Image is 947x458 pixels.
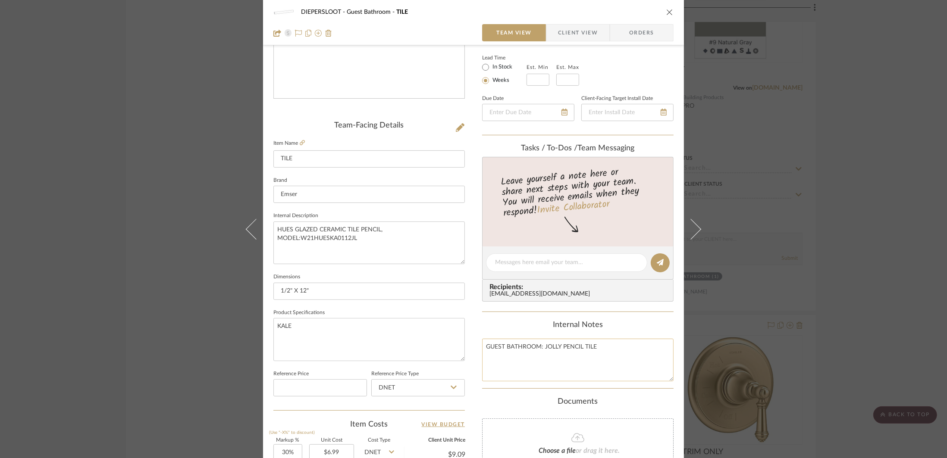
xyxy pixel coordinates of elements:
input: Enter the dimensions of this item [273,283,465,300]
span: DIEPERSLOOT [301,9,347,15]
input: Enter Brand [273,186,465,203]
label: In Stock [491,63,512,71]
mat-radio-group: Select item type [482,62,527,86]
label: Reference Price [273,372,309,376]
label: Unit Cost [309,438,354,442]
span: Recipients: [489,283,670,291]
div: Internal Notes [482,321,674,330]
label: Brand [273,178,287,183]
input: Enter Item Name [273,150,465,168]
label: Due Date [482,97,504,101]
img: Remove from project [325,30,332,37]
label: Client Unit Price [405,438,465,442]
span: Team View [496,24,532,41]
label: Est. Min [527,64,549,70]
div: Documents [482,397,674,407]
label: Est. Max [556,64,579,70]
div: [EMAIL_ADDRESS][DOMAIN_NAME] [489,291,670,298]
span: Guest Bathroom [347,9,396,15]
a: Invite Collaborator [536,197,610,218]
label: Dimensions [273,275,300,279]
span: or drag it here. [576,447,620,454]
div: Item Costs [273,419,465,430]
label: Client-Facing Target Install Date [581,97,653,101]
span: Tasks / To-Dos / [521,144,578,152]
span: Choose a file [539,447,576,454]
input: Enter Install Date [581,104,674,121]
label: Item Name [273,140,305,147]
label: Markup % [273,438,302,442]
div: Leave yourself a note here or share next steps with your team. You will receive emails when they ... [481,163,675,221]
div: team Messaging [482,144,674,153]
button: close [666,8,674,16]
input: Enter Due Date [482,104,574,121]
span: Client View [558,24,598,41]
span: Orders [620,24,664,41]
label: Product Specifications [273,311,325,315]
label: Weeks [491,77,509,84]
label: Cost Type [361,438,398,442]
a: View Budget [422,419,465,430]
label: Reference Price Type [371,372,419,376]
label: Internal Description [273,214,318,218]
span: TILE [396,9,408,15]
img: b874bce5-2130-4d65-90f8-4d78beac7b2d_48x40.jpg [273,3,294,21]
div: Team-Facing Details [273,121,465,131]
label: Lead Time [482,54,527,62]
